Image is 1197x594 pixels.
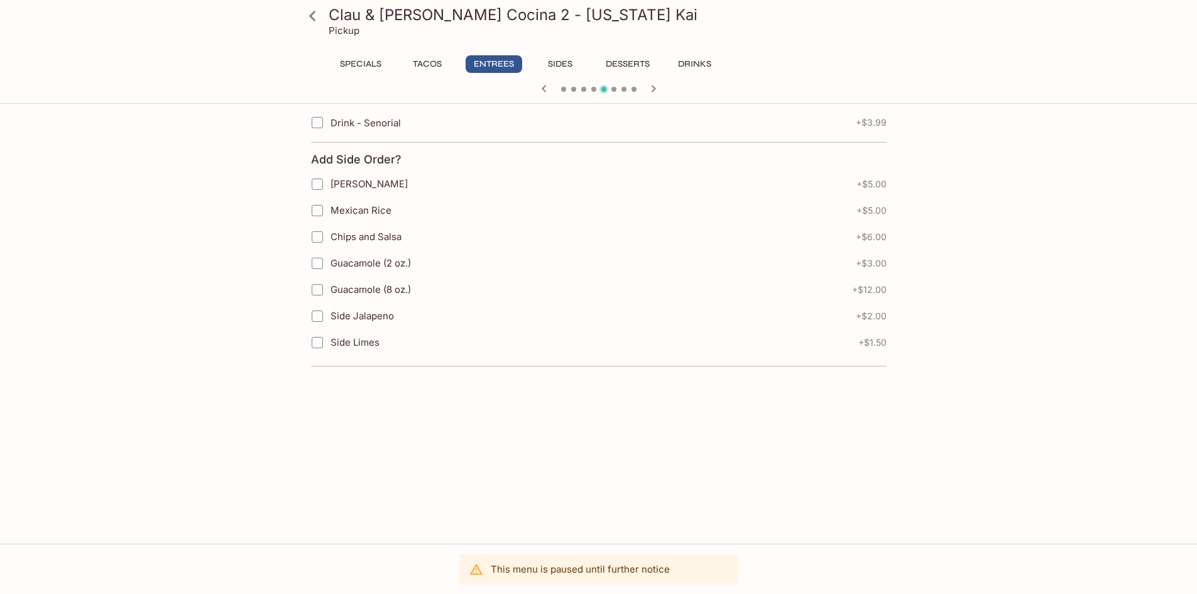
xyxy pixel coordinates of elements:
[332,55,389,73] button: Specials
[856,118,887,128] span: + $3.99
[856,232,887,242] span: + $6.00
[329,5,890,25] h3: Clau & [PERSON_NAME] Cocina 2 - [US_STATE] Kai
[466,55,522,73] button: Entrees
[858,338,887,348] span: + $1.50
[331,283,411,295] span: Guacamole (8 oz.)
[331,204,391,216] span: Mexican Rice
[331,257,411,269] span: Guacamole (2 oz.)
[856,311,887,321] span: + $2.00
[331,231,402,243] span: Chips and Salsa
[331,117,401,129] span: Drink - Senorial
[852,285,887,295] span: + $12.00
[331,336,380,348] span: Side Limes
[329,25,359,36] p: Pickup
[856,258,887,268] span: + $3.00
[532,55,589,73] button: Sides
[331,310,394,322] span: Side Jalapeno
[667,55,723,73] button: Drinks
[856,179,887,189] span: + $5.00
[399,55,456,73] button: Tacos
[491,563,670,575] p: This menu is paused until further notice
[599,55,657,73] button: Desserts
[856,206,887,216] span: + $5.00
[311,153,402,167] h4: Add Side Order?
[331,178,408,190] span: [PERSON_NAME]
